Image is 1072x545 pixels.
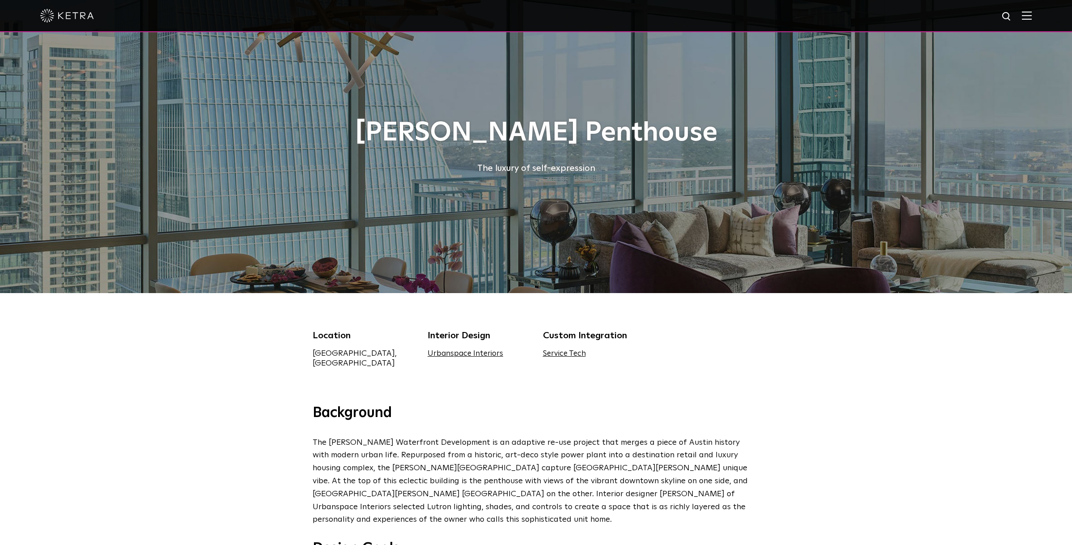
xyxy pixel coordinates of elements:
[313,436,755,527] p: The [PERSON_NAME] Waterfront Development is an adaptive re-use project that merges a piece of Aus...
[313,161,760,175] div: The luxury of self-expression
[1001,11,1013,22] img: search icon
[313,349,415,368] div: [GEOGRAPHIC_DATA], [GEOGRAPHIC_DATA]
[428,350,503,358] a: Urbanspace Interiors
[40,9,94,22] img: ketra-logo-2019-white
[1022,11,1032,20] img: Hamburger%20Nav.svg
[313,118,760,148] h1: [PERSON_NAME] Penthouse
[313,404,760,423] h3: Background
[428,329,530,342] div: Interior Design
[313,329,415,342] div: Location
[543,329,645,342] div: Custom Integration
[543,350,586,358] a: Service Tech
